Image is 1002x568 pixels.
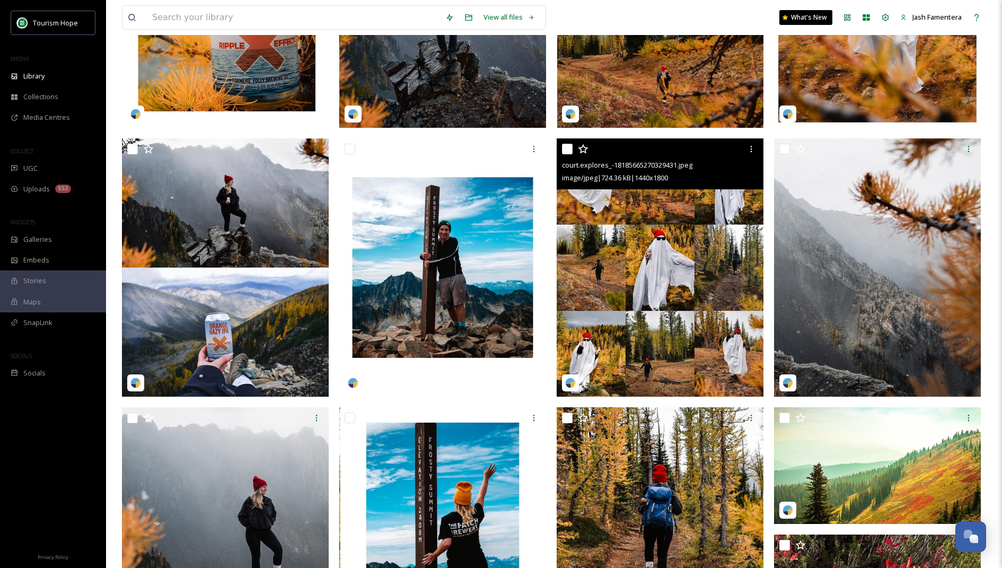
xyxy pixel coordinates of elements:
a: Privacy Policy [38,550,68,563]
span: court.explores_-18185665270329431.jpeg [562,160,692,170]
img: esteem_gallery-17908771647239429.jpeg [774,407,981,524]
span: Jash Famentera [912,12,962,22]
span: SOCIALS [11,352,32,360]
img: snapsea-logo.png [130,378,141,388]
span: MEDIA [11,55,29,63]
img: court.explores_-17982243632873334.jpeg [339,138,546,397]
a: View all files [478,7,540,28]
span: Privacy Policy [38,554,68,561]
span: Media Centres [23,112,70,123]
span: SnapLink [23,318,52,328]
span: Library [23,71,45,81]
img: snapsea-logo.png [348,109,358,119]
span: Collections [23,92,58,102]
img: snapsea-logo.png [783,378,793,388]
input: Search your library [147,6,440,29]
span: Stories [23,276,46,286]
span: COLLECT [11,147,33,155]
img: court.explores_-17972698334792008.jpeg [122,138,329,397]
img: logo.png [17,18,28,28]
img: snapsea-logo.png [348,378,358,388]
button: Open Chat [955,521,986,552]
img: court.explores_-18185665270329431.jpeg [557,138,763,397]
img: snapsea-logo.png [565,109,576,119]
span: Maps [23,297,41,307]
span: UGC [23,163,38,173]
img: snapsea-logo.png [565,378,576,388]
span: image/jpeg | 724.36 kB | 1440 x 1800 [562,173,668,182]
span: Uploads [23,184,50,194]
a: Jash Famentera [895,7,967,28]
img: snapsea-logo.png [783,505,793,515]
span: Galleries [23,234,52,244]
span: Socials [23,368,46,378]
span: WIDGETS [11,218,35,226]
img: snapsea-logo.png [783,109,793,119]
div: 552 [55,185,71,193]
span: Embeds [23,255,49,265]
img: court.explores_-18347428000167034.jpeg [774,138,981,397]
img: snapsea-logo.png [130,109,141,119]
span: Tourism Hope [33,18,78,28]
a: What's New [779,10,832,25]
